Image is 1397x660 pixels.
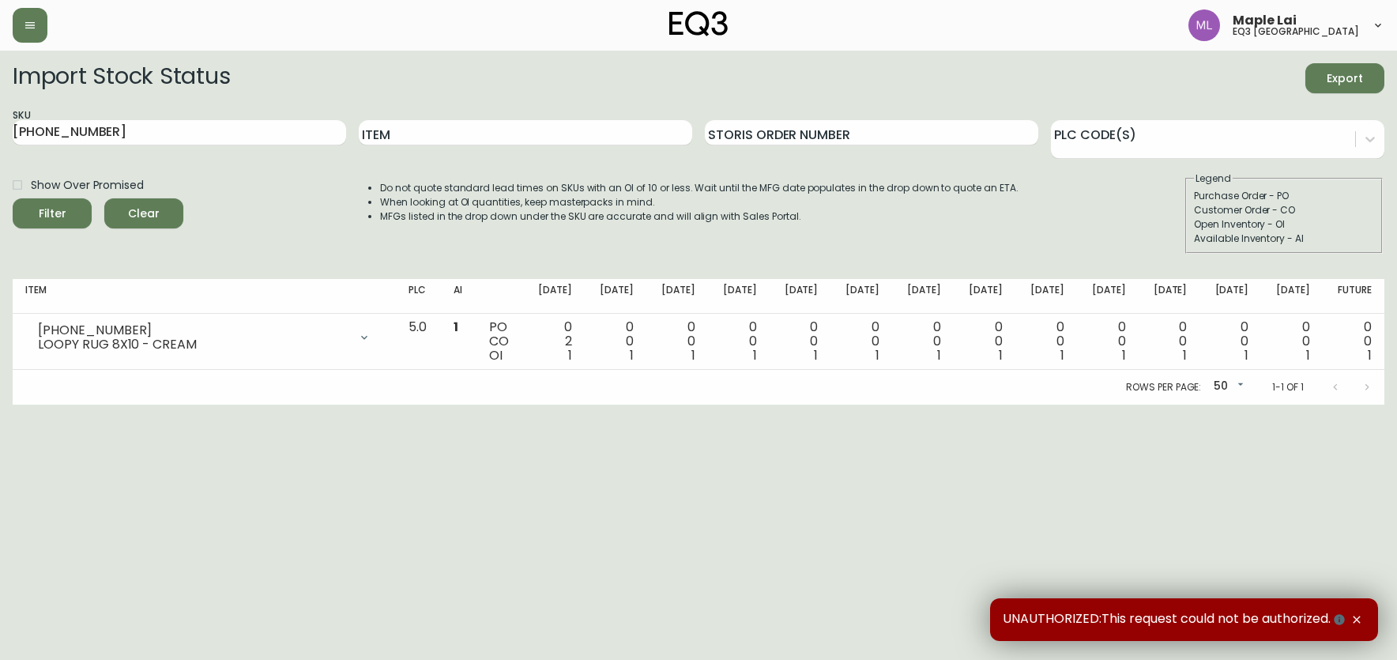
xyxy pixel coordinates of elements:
[1151,320,1188,363] div: 0 0
[1207,374,1247,400] div: 50
[1274,320,1310,363] div: 0 0
[1272,380,1304,394] p: 1-1 of 1
[1212,320,1248,363] div: 0 0
[905,320,941,363] div: 0 0
[875,346,879,364] span: 1
[1194,203,1374,217] div: Customer Order - CO
[954,279,1015,314] th: [DATE]
[597,320,634,363] div: 0 0
[1188,9,1220,41] img: 61e28cffcf8cc9f4e300d877dd684943
[1194,232,1374,246] div: Available Inventory - AI
[104,198,183,228] button: Clear
[1126,380,1201,394] p: Rows per page:
[1261,279,1323,314] th: [DATE]
[117,204,171,224] span: Clear
[38,338,348,352] div: LOOPY RUG 8X10 - CREAM
[31,177,144,194] span: Show Over Promised
[892,279,954,314] th: [DATE]
[814,346,818,364] span: 1
[843,320,879,363] div: 0 0
[523,279,585,314] th: [DATE]
[1233,27,1359,36] h5: eq3 [GEOGRAPHIC_DATA]
[1306,346,1310,364] span: 1
[1244,346,1248,364] span: 1
[1090,320,1126,363] div: 0 0
[1194,189,1374,203] div: Purchase Order - PO
[1015,279,1077,314] th: [DATE]
[708,279,770,314] th: [DATE]
[1194,217,1374,232] div: Open Inventory - OI
[646,279,708,314] th: [DATE]
[1305,63,1384,93] button: Export
[1139,279,1200,314] th: [DATE]
[721,320,757,363] div: 0 0
[25,320,383,355] div: [PHONE_NUMBER]LOOPY RUG 8X10 - CREAM
[536,320,572,363] div: 0 2
[13,63,230,93] h2: Import Stock Status
[830,279,892,314] th: [DATE]
[1077,279,1139,314] th: [DATE]
[770,279,831,314] th: [DATE]
[999,346,1003,364] span: 1
[13,279,396,314] th: Item
[1060,346,1064,364] span: 1
[1233,14,1297,27] span: Maple Lai
[1028,320,1064,363] div: 0 0
[396,279,441,314] th: PLC
[396,314,441,370] td: 5.0
[13,198,92,228] button: Filter
[659,320,695,363] div: 0 0
[966,320,1003,363] div: 0 0
[753,346,757,364] span: 1
[1318,69,1372,89] span: Export
[489,320,510,363] div: PO CO
[691,346,695,364] span: 1
[782,320,819,363] div: 0 0
[669,11,728,36] img: logo
[1194,172,1233,186] legend: Legend
[1199,279,1261,314] th: [DATE]
[1183,346,1187,364] span: 1
[1335,320,1372,363] div: 0 0
[380,209,1019,224] li: MFGs listed in the drop down under the SKU are accurate and will align with Sales Portal.
[441,279,476,314] th: AI
[630,346,634,364] span: 1
[380,195,1019,209] li: When looking at OI quantities, keep masterpacks in mind.
[489,346,503,364] span: OI
[380,181,1019,195] li: Do not quote standard lead times on SKUs with an OI of 10 or less. Wait until the MFG date popula...
[1003,611,1348,628] span: UNAUTHORIZED:This request could not be authorized.
[454,318,458,336] span: 1
[585,279,646,314] th: [DATE]
[568,346,572,364] span: 1
[1368,346,1372,364] span: 1
[1323,279,1384,314] th: Future
[937,346,941,364] span: 1
[1122,346,1126,364] span: 1
[38,323,348,338] div: [PHONE_NUMBER]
